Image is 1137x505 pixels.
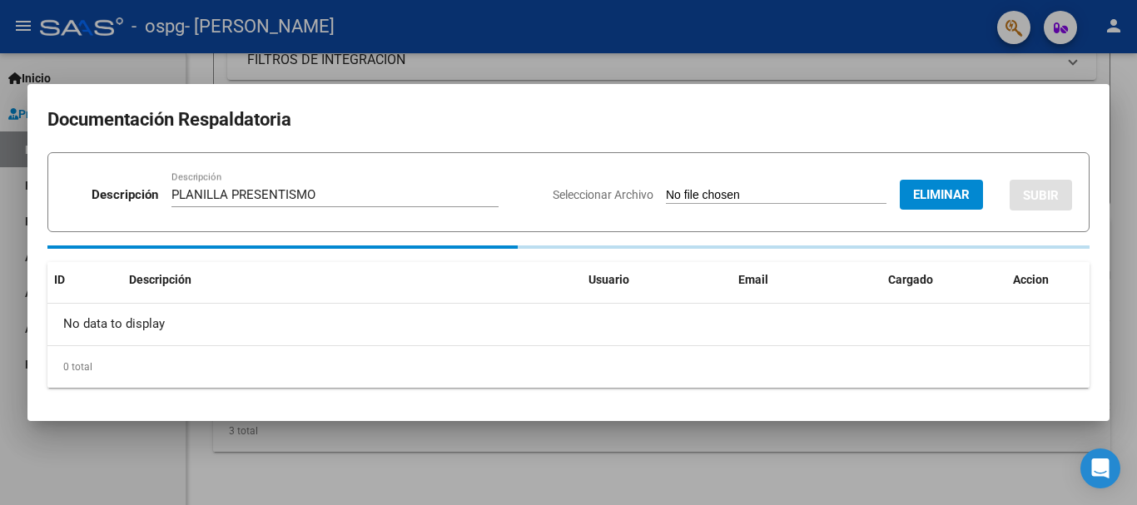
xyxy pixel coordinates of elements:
[582,262,732,298] datatable-header-cell: Usuario
[900,180,983,210] button: Eliminar
[47,346,1090,388] div: 0 total
[47,104,1090,136] h2: Documentación Respaldatoria
[1006,262,1090,298] datatable-header-cell: Accion
[738,273,768,286] span: Email
[129,273,191,286] span: Descripción
[47,304,1090,345] div: No data to display
[92,186,158,205] p: Descripción
[588,273,629,286] span: Usuario
[881,262,1006,298] datatable-header-cell: Cargado
[1010,180,1072,210] button: SUBIR
[122,262,582,298] datatable-header-cell: Descripción
[732,262,881,298] datatable-header-cell: Email
[913,187,970,202] span: Eliminar
[47,262,122,298] datatable-header-cell: ID
[1080,448,1120,488] div: Open Intercom Messenger
[1013,273,1049,286] span: Accion
[553,188,653,201] span: Seleccionar Archivo
[888,273,933,286] span: Cargado
[1023,188,1059,203] span: SUBIR
[54,273,65,286] span: ID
